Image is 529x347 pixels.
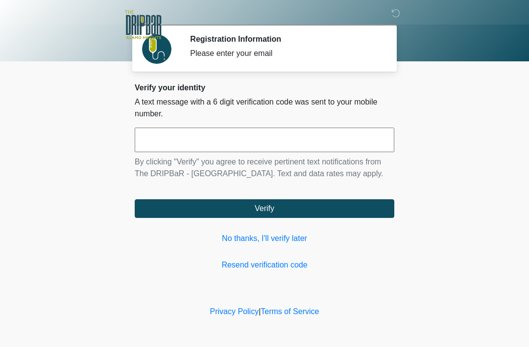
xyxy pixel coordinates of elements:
button: Verify [135,199,394,218]
div: Please enter your email [190,48,380,59]
a: Privacy Policy [210,307,259,316]
a: Resend verification code [135,259,394,271]
a: | [259,307,261,316]
a: No thanks, I'll verify later [135,233,394,244]
h2: Verify your identity [135,83,394,92]
p: A text message with a 6 digit verification code was sent to your mobile number. [135,96,394,120]
img: The DRIPBaR - Alamo Heights Logo [125,7,162,42]
p: By clicking "Verify" you agree to receive pertinent text notifications from The DRIPBaR - [GEOGRA... [135,156,394,180]
a: Terms of Service [261,307,319,316]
